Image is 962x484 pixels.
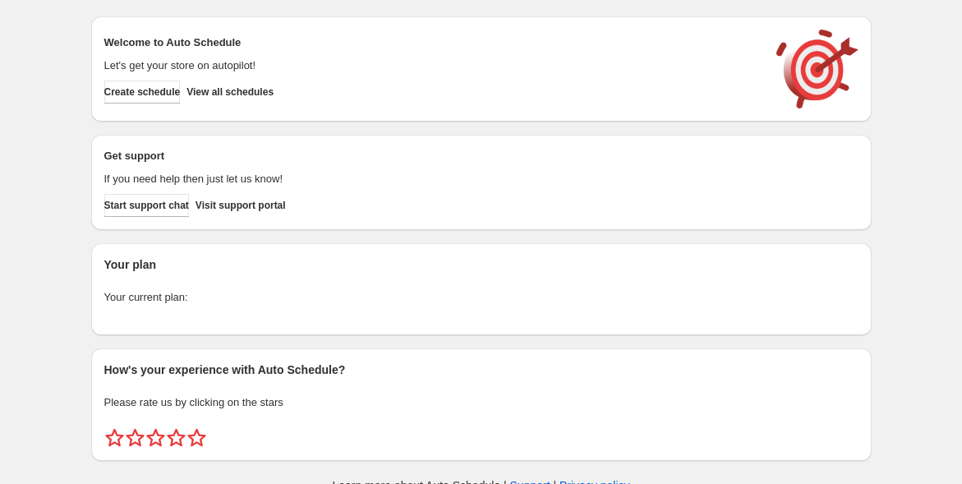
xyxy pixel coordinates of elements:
p: Your current plan: [104,289,858,306]
span: View all schedules [186,85,274,99]
h2: Get support [104,148,760,164]
p: If you need help then just let us know! [104,171,760,187]
span: Create schedule [104,85,181,99]
p: Please rate us by clicking on the stars [104,394,858,411]
h2: How's your experience with Auto Schedule? [104,362,858,378]
span: Start support chat [104,199,189,212]
h2: Your plan [104,256,858,273]
p: Let's get your store on autopilot! [104,58,760,74]
h2: Welcome to Auto Schedule [104,35,760,51]
button: View all schedules [186,81,274,104]
span: Visit support portal [196,199,286,212]
a: Visit support portal [196,194,286,217]
a: Start support chat [104,194,189,217]
button: Create schedule [104,81,181,104]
